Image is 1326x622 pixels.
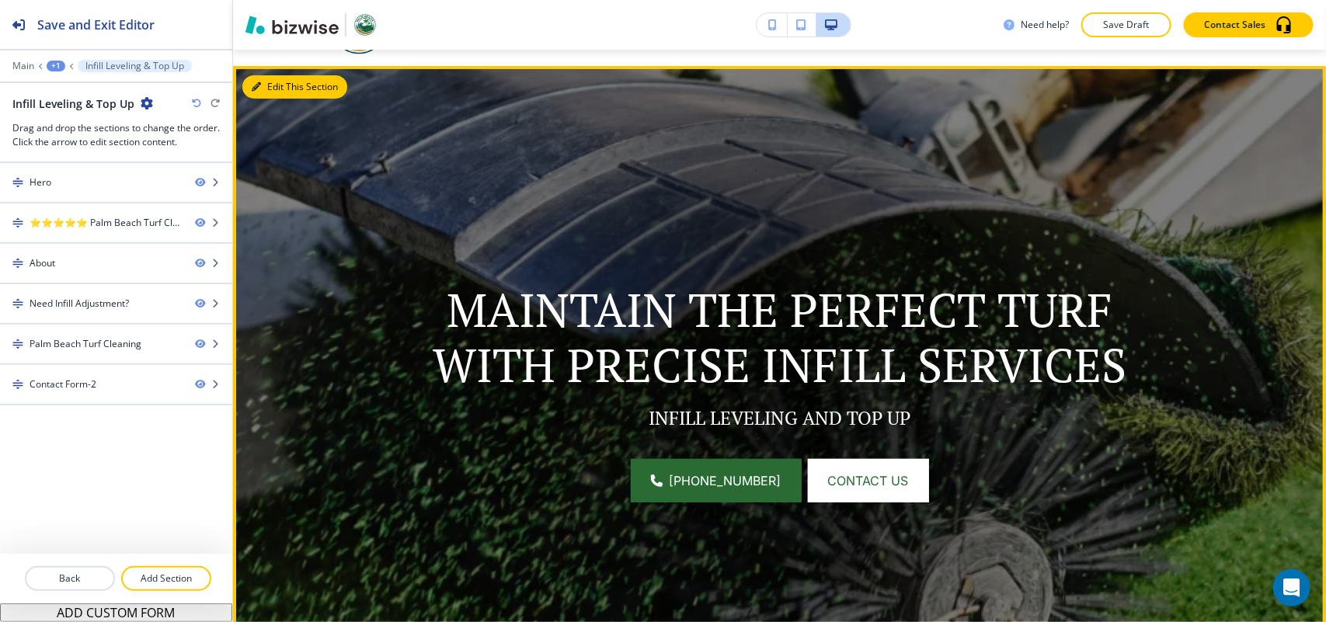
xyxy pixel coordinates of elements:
p: Back [26,572,113,586]
img: Your Logo [353,12,378,37]
img: Drag [12,339,23,349]
h3: Need help? [1021,18,1069,32]
p: INFILL LEVELING AND TOP UP [415,406,1144,429]
div: Contact Form-2 [30,377,96,391]
button: Infill Leveling & Top Up [78,60,192,72]
button: Save Draft [1081,12,1171,37]
button: Back [25,566,115,591]
button: Add Section [121,566,211,591]
p: Save Draft [1102,18,1151,32]
img: Drag [12,177,23,188]
div: Open Intercom Messenger [1273,569,1310,606]
img: Drag [12,379,23,390]
img: Drag [12,258,23,269]
button: +1 [47,61,65,71]
div: About [30,256,55,270]
button: Main [12,61,34,71]
img: Bizwise Logo [245,16,339,34]
a: [PHONE_NUMBER] [631,459,802,502]
button: Contact Us [808,459,929,502]
img: Drag [12,298,23,309]
h2: Save and Exit Editor [37,16,155,34]
p: Infill Leveling & Top Up [85,61,184,71]
h3: Drag and drop the sections to change the order. Click the arrow to edit section content. [12,121,220,149]
img: Drag [12,217,23,228]
div: Palm Beach Turf Cleaning [30,337,141,351]
p: Add Section [123,572,210,586]
div: Hero [30,175,51,189]
p: Contact Sales [1204,18,1265,32]
h2: Infill Leveling & Top Up [12,96,134,112]
div: ⭐⭐⭐⭐⭐ Palm Beach Turf Cleaning did an amazing job with our backyard. The turf looks brand new, an... [30,216,183,230]
button: Edit This Section [242,75,347,99]
span: Contact Us [828,471,909,490]
div: Need Infill Adjustment? [30,297,129,311]
p: MAINTAIN THE PERFECT TURF WITH PRECISE INFILL SERVICES [415,282,1144,392]
button: Contact Sales [1184,12,1314,37]
span: [PHONE_NUMBER] [670,471,781,490]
